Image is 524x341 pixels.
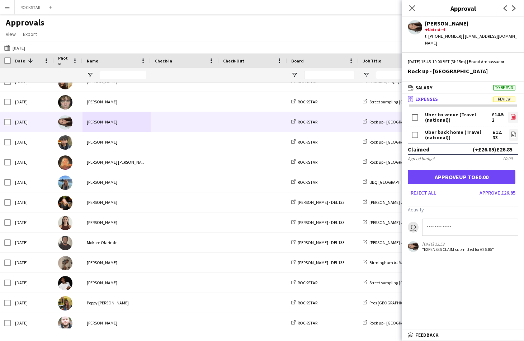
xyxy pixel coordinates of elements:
[58,95,72,109] img: Finlay Shaw
[363,260,425,265] a: Birmingham AJ Wingdrop shift
[58,115,72,130] img: Abbie Kennard
[82,293,151,313] div: Poppy [PERSON_NAME]
[82,233,151,252] div: Mokore Olarinde
[58,135,72,150] img: Owais Hussain
[369,159,426,165] span: Rock up - [GEOGRAPHIC_DATA]
[298,220,345,225] span: [PERSON_NAME] - DEL133
[425,20,518,27] div: [PERSON_NAME]
[20,29,40,39] a: Export
[298,119,317,125] span: ROCKSTAR
[82,152,151,172] div: [PERSON_NAME] [PERSON_NAME]
[11,293,54,313] div: [DATE]
[415,332,439,338] span: Feedback
[291,58,304,64] span: Board
[11,92,54,112] div: [DATE]
[58,296,72,310] img: Poppy Stringer
[422,247,494,252] div: "EXPENSES CLAIM submitted for £26.85"
[82,132,151,152] div: [PERSON_NAME]
[369,99,438,104] span: Street sampling [GEOGRAPHIC_DATA]
[369,240,426,245] span: [PERSON_NAME] wingdrop shift
[369,260,425,265] span: Birmingham AJ Wingdrop shift
[11,152,54,172] div: [DATE]
[6,31,16,37] span: View
[291,179,317,185] a: ROCKSTAR
[493,130,505,140] div: £12.33
[291,280,317,285] a: ROCKSTAR
[11,132,54,152] div: [DATE]
[298,159,317,165] span: ROCKSTAR
[58,256,72,270] img: Remy Bali Gibbs
[363,240,426,245] a: [PERSON_NAME] wingdrop shift
[291,220,345,225] a: [PERSON_NAME] - DEL133
[363,139,426,145] a: Rock up - [GEOGRAPHIC_DATA]
[291,139,317,145] a: ROCKSTAR
[408,170,515,184] button: Approveup to£0.00
[408,206,518,213] h3: Activity
[3,29,19,39] a: View
[11,172,54,192] div: [DATE]
[11,192,54,212] div: [DATE]
[82,112,151,132] div: [PERSON_NAME]
[11,273,54,293] div: [DATE]
[422,241,494,247] div: [DATE] 22:53
[363,72,369,78] button: Open Filter Menu
[402,4,524,13] h3: Approval
[291,240,345,245] a: [PERSON_NAME] - DEL133
[58,216,72,230] img: Emily Roberts
[298,320,317,326] span: ROCKSTAR
[369,139,426,145] span: Rock up - [GEOGRAPHIC_DATA]
[82,172,151,192] div: [PERSON_NAME]
[82,313,151,333] div: [PERSON_NAME]
[298,240,345,245] span: [PERSON_NAME] - DEL133
[304,71,354,79] input: Board Filter Input
[415,84,433,91] span: Salary
[58,276,72,290] img: Daniel Nkpaji
[82,253,151,272] div: [PERSON_NAME]
[11,313,54,333] div: [DATE]
[100,71,146,79] input: Name Filter Input
[23,31,37,37] span: Export
[363,300,417,305] a: Pres [GEOGRAPHIC_DATA]
[11,112,54,132] div: [DATE]
[402,104,524,261] div: ExpensesReview
[82,192,151,212] div: [PERSON_NAME]
[58,75,72,89] img: Libby Bennett
[402,330,524,340] mat-expansion-panel-header: Feedback
[58,55,70,66] span: Photo
[369,280,438,285] span: Street sampling [GEOGRAPHIC_DATA]
[369,320,426,326] span: Rock up - [GEOGRAPHIC_DATA]
[363,220,426,225] a: [PERSON_NAME] wingdrop shift
[298,200,345,205] span: [PERSON_NAME] - DEL133
[58,196,72,210] img: Sadie Conlan
[11,253,54,272] div: [DATE]
[408,59,518,65] div: [DATE] 15:45-19:00 BST (3h15m) | Brand Ambassador
[376,71,426,79] input: Job Title Filter Input
[369,300,417,305] span: Pres [GEOGRAPHIC_DATA]
[363,159,426,165] a: Rock up - [GEOGRAPHIC_DATA]
[363,58,381,64] span: Job Title
[402,82,524,93] mat-expansion-panel-header: SalaryTo be paid
[363,179,418,185] a: BBQ [GEOGRAPHIC_DATA]
[415,96,438,102] span: Expenses
[291,99,317,104] a: ROCKSTAR
[298,139,317,145] span: ROCKSTAR
[11,212,54,232] div: [DATE]
[298,99,317,104] span: ROCKSTAR
[408,156,435,161] div: Agreed budget
[11,233,54,252] div: [DATE]
[473,146,513,153] div: (+£26.85) £26.85
[291,72,298,78] button: Open Filter Menu
[291,200,345,205] a: [PERSON_NAME] - DEL133
[155,58,172,64] span: Check-In
[369,119,426,125] span: Rock up - [GEOGRAPHIC_DATA]
[291,320,317,326] a: ROCKSTAR
[492,112,504,123] div: £14.52
[82,212,151,232] div: [PERSON_NAME]
[408,187,439,198] button: Reject all
[82,92,151,112] div: [PERSON_NAME]
[3,43,27,52] button: [DATE]
[408,241,419,252] app-user-avatar: Abbie Kennard
[58,176,72,190] img: Alicia Condie
[402,94,524,104] mat-expansion-panel-header: ExpensesReview
[58,316,72,331] img: Jonny Maddox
